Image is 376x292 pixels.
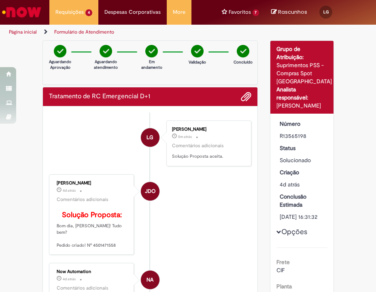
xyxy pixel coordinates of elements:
[178,134,192,139] span: 5m atrás
[6,25,182,40] ul: Trilhas de página
[63,277,76,281] time: 25/09/2025 09:07:24
[141,128,159,147] div: Leonardo Souza Goncalves
[55,8,84,16] span: Requisições
[274,193,331,209] dt: Conclusão Estimada
[147,270,153,290] span: NA
[57,196,108,203] small: Comentários adicionais
[271,8,307,16] a: No momento, sua lista de rascunhos tem 0 Itens
[145,182,155,201] span: JDO
[323,9,329,15] span: LG
[147,128,153,147] span: LG
[276,45,327,61] div: Grupo de Atribuição:
[49,93,150,100] h2: Tratamento de RC Emergencial D+1 Histórico de tíquete
[57,269,127,274] div: Now Automation
[63,188,76,193] span: 4d atrás
[62,210,122,220] b: Solução Proposta:
[94,59,118,71] p: Aguardando atendimento
[141,271,159,289] div: Now Automation
[104,8,161,16] span: Despesas Corporativas
[189,59,206,65] p: Validação
[63,188,76,193] time: 25/09/2025 11:28:28
[173,8,185,16] span: More
[229,8,251,16] span: Favoritos
[57,285,108,292] small: Comentários adicionais
[100,45,112,57] img: check-circle-green.png
[1,4,42,20] img: ServiceNow
[276,102,327,110] div: [PERSON_NAME]
[276,258,290,266] b: Frete
[276,267,285,274] span: CIF
[280,132,325,140] div: R13565198
[57,211,127,249] p: Bom dia, [PERSON_NAME]! Tudo bem? Pedido criado! Nº 4501471558
[280,213,325,221] div: [DATE] 16:31:32
[280,180,325,188] div: 25/09/2025 08:48:42
[237,45,249,57] img: check-circle-green.png
[234,59,253,65] p: Concluído
[54,45,66,57] img: check-circle-green.png
[54,29,114,35] a: Formulário de Atendimento
[141,182,159,201] div: Jessica de Oliveira Parenti
[172,153,243,160] p: Solução Proposta aceita.
[276,85,327,102] div: Analista responsável:
[241,91,251,102] button: Adicionar anexos
[280,156,325,164] div: Solucionado
[85,9,92,16] span: 4
[57,181,127,186] div: [PERSON_NAME]
[253,9,259,16] span: 7
[280,181,300,188] span: 4d atrás
[274,168,331,176] dt: Criação
[276,283,292,290] b: Planta
[276,61,327,85] div: Suprimentos PSS - Compras Spot [GEOGRAPHIC_DATA]
[145,45,158,57] img: check-circle-green.png
[49,59,71,71] p: Aguardando Aprovação
[191,45,204,57] img: check-circle-green.png
[280,181,300,188] time: 25/09/2025 08:48:42
[278,8,307,16] span: Rascunhos
[172,142,224,149] small: Comentários adicionais
[9,29,37,35] a: Página inicial
[178,134,192,139] time: 29/09/2025 07:48:38
[172,127,243,132] div: [PERSON_NAME]
[274,144,331,152] dt: Status
[141,59,162,71] p: Em andamento
[274,120,331,128] dt: Número
[63,277,76,281] span: 4d atrás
